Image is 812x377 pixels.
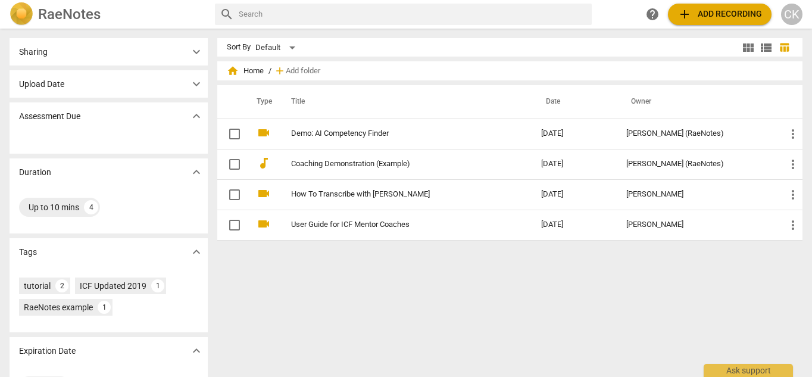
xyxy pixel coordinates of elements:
[247,85,277,119] th: Type
[779,42,790,53] span: table_chart
[98,301,111,314] div: 1
[786,218,800,232] span: more_vert
[286,67,320,76] span: Add folder
[19,110,80,123] p: Assessment Due
[617,85,776,119] th: Owner
[532,210,616,240] td: [DATE]
[10,2,205,26] a: LogoRaeNotes
[291,160,498,169] a: Coaching Demonstration (Example)
[227,65,264,77] span: Home
[677,7,762,21] span: Add recording
[188,43,205,61] button: Show more
[189,245,204,259] span: expand_more
[257,217,271,231] span: videocam
[19,78,64,91] p: Upload Date
[188,342,205,360] button: Show more
[277,85,532,119] th: Title
[227,43,251,52] div: Sort By
[257,186,271,201] span: videocam
[268,67,271,76] span: /
[786,127,800,141] span: more_vert
[645,7,660,21] span: help
[668,4,772,25] button: Upload
[188,163,205,181] button: Show more
[274,65,286,77] span: add
[291,190,498,199] a: How To Transcribe with [PERSON_NAME]
[24,280,51,292] div: tutorial
[642,4,663,25] a: Help
[239,5,587,24] input: Search
[255,38,299,57] div: Default
[532,179,616,210] td: [DATE]
[189,165,204,179] span: expand_more
[759,40,773,55] span: view_list
[19,345,76,357] p: Expiration Date
[55,279,68,292] div: 2
[189,109,204,123] span: expand_more
[704,364,793,377] div: Ask support
[677,7,692,21] span: add
[84,200,98,214] div: 4
[786,157,800,172] span: more_vert
[257,156,271,170] span: audiotrack
[220,7,234,21] span: search
[188,107,205,125] button: Show more
[626,190,767,199] div: [PERSON_NAME]
[38,6,101,23] h2: RaeNotes
[626,220,767,229] div: [PERSON_NAME]
[151,279,164,292] div: 1
[257,126,271,140] span: videocam
[532,149,616,179] td: [DATE]
[291,129,498,138] a: Demo: AI Competency Finder
[80,280,146,292] div: ICF Updated 2019
[786,188,800,202] span: more_vert
[189,344,204,358] span: expand_more
[188,75,205,93] button: Show more
[227,65,239,77] span: home
[19,246,37,258] p: Tags
[19,166,51,179] p: Duration
[19,46,48,58] p: Sharing
[775,39,793,57] button: Table view
[189,77,204,91] span: expand_more
[291,220,498,229] a: User Guide for ICF Mentor Coaches
[739,39,757,57] button: Tile view
[781,4,802,25] button: CK
[626,129,767,138] div: [PERSON_NAME] (RaeNotes)
[10,2,33,26] img: Logo
[532,85,616,119] th: Date
[189,45,204,59] span: expand_more
[626,160,767,169] div: [PERSON_NAME] (RaeNotes)
[757,39,775,57] button: List view
[532,119,616,149] td: [DATE]
[24,301,93,313] div: RaeNotes example
[741,40,755,55] span: view_module
[188,243,205,261] button: Show more
[29,201,79,213] div: Up to 10 mins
